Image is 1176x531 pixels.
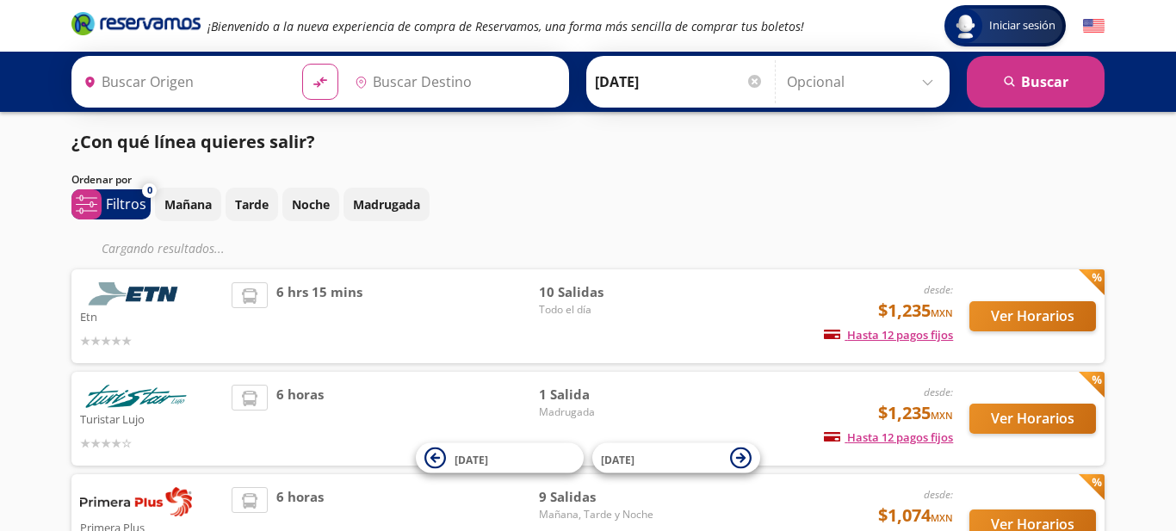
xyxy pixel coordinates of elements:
span: [DATE] [601,452,634,466]
p: Ordenar por [71,172,132,188]
img: Primera Plus [80,487,192,516]
span: 6 hrs 15 mins [276,282,362,350]
span: $1,235 [878,400,953,426]
button: Madrugada [344,188,430,221]
span: 9 Salidas [539,487,659,507]
span: Madrugada [539,404,659,420]
em: desde: [924,282,953,297]
button: Tarde [226,188,278,221]
span: Hasta 12 pagos fijos [824,327,953,343]
span: Iniciar sesión [982,17,1062,34]
p: Noche [292,195,330,213]
i: Brand Logo [71,10,201,36]
span: $1,235 [878,298,953,324]
em: desde: [924,487,953,502]
span: Todo el día [539,302,659,318]
small: MXN [931,409,953,422]
small: MXN [931,306,953,319]
span: 1 Salida [539,385,659,404]
span: $1,074 [878,503,953,528]
input: Opcional [787,60,941,103]
img: Turistar Lujo [80,385,192,408]
input: Elegir Fecha [595,60,764,103]
em: Cargando resultados ... [102,240,225,256]
button: Noche [282,188,339,221]
p: Tarde [235,195,269,213]
em: ¡Bienvenido a la nueva experiencia de compra de Reservamos, una forma más sencilla de comprar tus... [207,18,804,34]
small: MXN [931,511,953,524]
p: Turistar Lujo [80,408,223,429]
span: Hasta 12 pagos fijos [824,429,953,445]
p: Etn [80,306,223,326]
button: English [1083,15,1105,37]
button: Ver Horarios [969,301,1096,331]
button: 0Filtros [71,189,151,219]
p: Madrugada [353,195,420,213]
input: Buscar Destino [348,60,560,103]
button: Mañana [155,188,221,221]
span: [DATE] [455,452,488,466]
p: ¿Con qué línea quieres salir? [71,129,315,155]
button: [DATE] [416,443,584,473]
p: Filtros [106,194,146,214]
span: 0 [147,183,152,198]
button: [DATE] [592,443,760,473]
button: Buscar [967,56,1105,108]
span: Mañana, Tarde y Noche [539,507,659,522]
img: Etn [80,282,192,306]
button: Ver Horarios [969,404,1096,434]
input: Buscar Origen [77,60,288,103]
span: 6 horas [276,385,324,453]
span: 10 Salidas [539,282,659,302]
em: desde: [924,385,953,399]
p: Mañana [164,195,212,213]
a: Brand Logo [71,10,201,41]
